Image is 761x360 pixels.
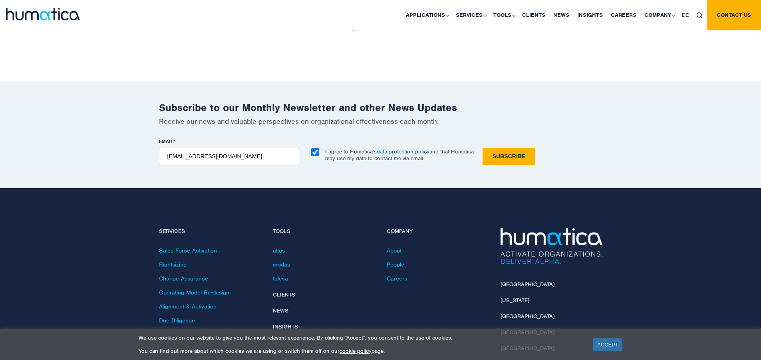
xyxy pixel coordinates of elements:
[159,101,602,114] h2: Subscribe to our Monthly Newsletter and other News Updates
[501,228,602,264] img: Humatica
[139,348,583,354] p: You can find out more about which cookies we are using or switch them off on our page.
[273,275,288,282] a: taleva
[159,303,217,310] a: Alignment & Activation
[273,307,288,314] a: News
[273,228,375,235] h4: Tools
[387,261,404,268] a: People
[139,334,583,341] p: We use cookies on our website to give you the most relevant experience. By clicking “Accept”, you...
[159,289,229,296] a: Operating Model Re-design
[273,261,290,268] a: modas
[159,138,173,145] span: EMAIL
[483,148,535,165] input: Subscribe
[159,261,187,268] a: Rightsizing
[501,313,554,320] a: [GEOGRAPHIC_DATA]
[159,275,208,282] a: Change Assurance
[697,12,703,18] img: search_icon
[501,281,554,288] a: [GEOGRAPHIC_DATA]
[6,8,80,20] img: logo
[325,148,474,162] p: I agree to Humatica’s and that Humatica may use my data to contact me via email.
[159,228,261,235] h4: Services
[159,317,195,324] a: Due Diligence
[501,297,529,304] a: [US_STATE]
[159,117,602,126] p: Receive our news and valuable perspectives on organizational effectiveness each month.
[159,148,299,165] input: name@company.com
[340,348,372,354] a: cookie policy
[682,12,689,18] span: DE
[387,228,489,235] h4: Company
[273,291,295,298] a: Clients
[387,275,407,282] a: Careers
[159,247,217,254] a: Sales Force Activation
[273,247,285,254] a: altus
[273,323,298,330] a: Insights
[377,148,429,155] a: data protection policy
[387,247,401,254] a: About
[311,148,319,156] input: I agree to Humatica’sdata protection policyand that Humatica may use my data to contact me via em...
[593,338,622,351] a: ACCEPT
